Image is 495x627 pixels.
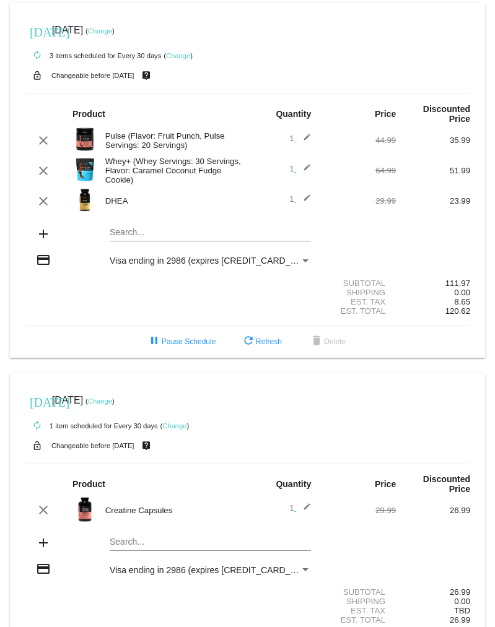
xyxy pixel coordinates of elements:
small: ( ) [85,397,115,405]
mat-icon: refresh [241,334,256,349]
mat-icon: autorenew [30,48,45,63]
strong: Discounted Price [423,474,470,494]
a: Change [88,397,112,405]
mat-icon: edit [296,133,311,148]
div: Est. Total [322,306,396,316]
mat-icon: clear [36,133,51,148]
div: 26.99 [396,587,470,597]
span: 120.62 [445,306,470,316]
div: 26.99 [396,506,470,515]
input: Search... [110,228,311,238]
mat-icon: clear [36,194,51,209]
strong: Quantity [276,109,311,119]
small: ( ) [85,27,115,35]
div: 44.99 [322,136,396,145]
mat-icon: lock_open [30,438,45,454]
img: Image-1-Creatine-Capsules-1000x1000-Transp.png [72,497,97,522]
a: Change [166,52,190,59]
img: Image-1-Carousel-DHEA-1000x1000-1.png [72,188,97,212]
div: 111.97 [396,279,470,288]
mat-icon: edit [296,194,311,209]
mat-icon: [DATE] [30,394,45,409]
small: Changeable before [DATE] [51,72,134,79]
span: 1 [289,134,311,143]
div: Pulse (Flavor: Fruit Punch, Pulse Servings: 20 Servings) [99,131,248,150]
small: ( ) [164,52,193,59]
strong: Discounted Price [423,104,470,124]
span: 0.00 [454,597,470,606]
strong: Price [375,479,396,489]
small: Changeable before [DATE] [51,442,134,449]
img: Image-1-Carousel-Whey-2lb-CCFC-1.png [72,157,97,182]
span: Pause Schedule [147,337,216,346]
span: 8.65 [454,297,470,306]
span: 0.00 [454,288,470,297]
mat-select: Payment Method [110,565,311,575]
span: 1 [289,194,311,204]
mat-icon: autorenew [30,418,45,433]
span: Visa ending in 2986 (expires [CREDIT_CARD_DATA]) [110,256,317,266]
div: Shipping [322,597,396,606]
strong: Product [72,479,105,489]
div: Est. Tax [322,606,396,615]
div: Est. Tax [322,297,396,306]
img: Image-1-Carousel-Pulse-20S-Fruit-Punch-Transp.png [72,127,97,152]
span: Visa ending in 2986 (expires [CREDIT_CARD_DATA]) [110,565,317,575]
span: 1 [289,503,311,512]
mat-icon: add [36,227,51,241]
mat-icon: live_help [139,67,154,84]
small: 3 items scheduled for Every 30 days [25,52,161,59]
small: ( ) [160,422,190,430]
div: 51.99 [396,166,470,175]
mat-icon: live_help [139,438,154,454]
mat-icon: delete [309,334,324,349]
mat-icon: clear [36,163,51,178]
mat-icon: pause [147,334,162,349]
button: Refresh [231,331,292,353]
div: 23.99 [396,196,470,205]
div: 29.99 [322,506,396,515]
button: Pause Schedule [137,331,226,353]
div: Subtotal [322,587,396,597]
strong: Quantity [276,479,311,489]
mat-icon: add [36,535,51,550]
span: 26.99 [450,615,470,625]
div: Whey+ (Whey Servings: 30 Servings, Flavor: Caramel Coconut Fudge Cookie) [99,157,248,184]
div: Shipping [322,288,396,297]
strong: Product [72,109,105,119]
span: 1 [289,164,311,173]
span: TBD [454,606,470,615]
mat-icon: edit [296,163,311,178]
mat-icon: clear [36,503,51,517]
button: Delete [299,331,356,353]
a: Change [162,422,186,430]
div: 64.99 [322,166,396,175]
strong: Price [375,109,396,119]
a: Change [88,27,112,35]
div: DHEA [99,196,248,205]
small: 1 item scheduled for Every 30 days [25,422,158,430]
mat-select: Payment Method [110,256,311,266]
mat-icon: edit [296,503,311,517]
input: Search... [110,537,311,547]
span: Delete [309,337,346,346]
div: Est. Total [322,615,396,625]
mat-icon: credit_card [36,561,51,576]
mat-icon: lock_open [30,67,45,84]
div: Subtotal [322,279,396,288]
div: 35.99 [396,136,470,145]
div: 29.99 [322,196,396,205]
mat-icon: [DATE] [30,24,45,38]
span: Refresh [241,337,282,346]
div: Creatine Capsules [99,506,248,515]
mat-icon: credit_card [36,253,51,267]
